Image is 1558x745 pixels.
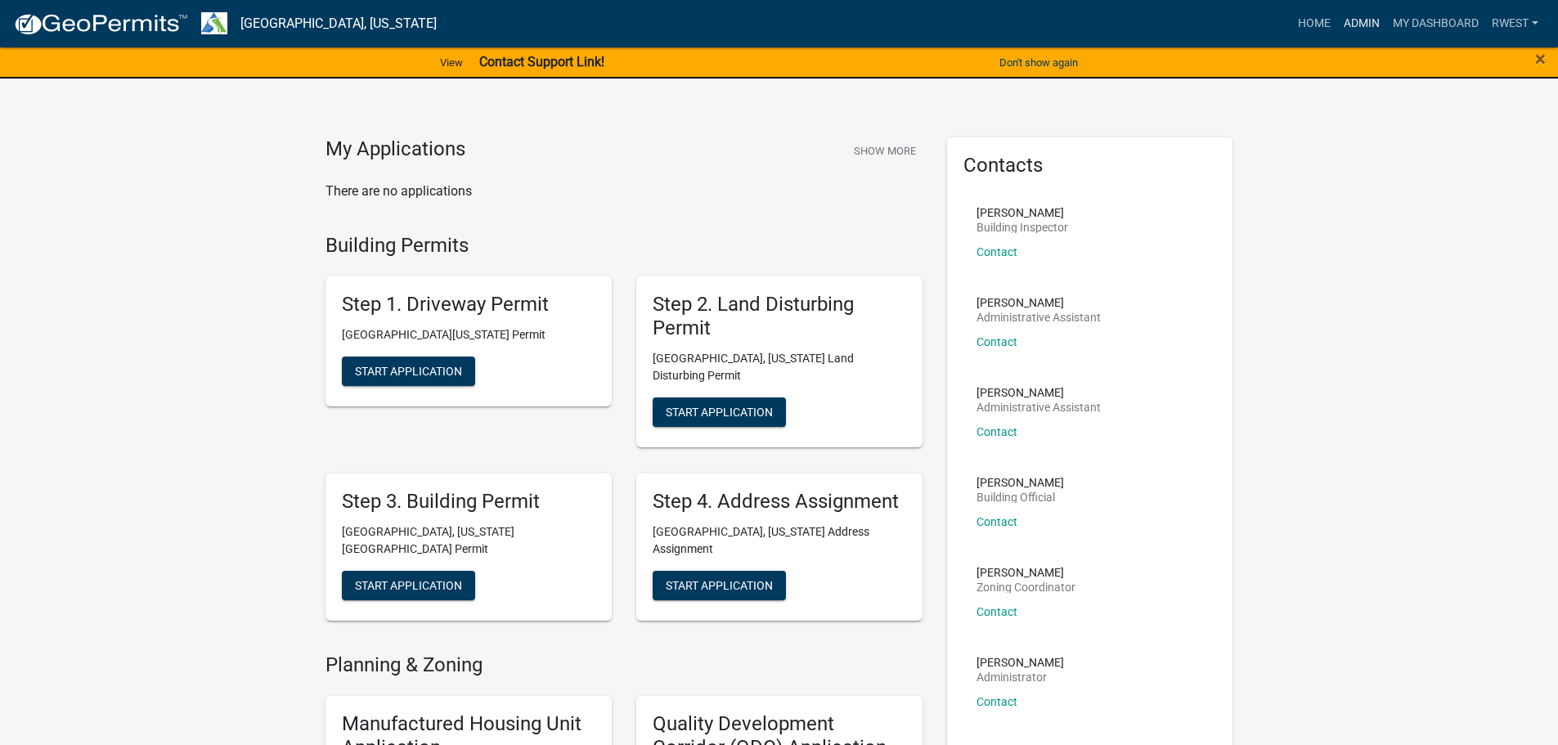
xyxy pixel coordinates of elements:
[977,567,1075,578] p: [PERSON_NAME]
[977,335,1017,348] a: Contact
[342,326,595,343] p: [GEOGRAPHIC_DATA][US_STATE] Permit
[977,581,1075,593] p: Zoning Coordinator
[977,402,1101,413] p: Administrative Assistant
[977,695,1017,708] a: Contact
[1535,49,1546,69] button: Close
[342,357,475,386] button: Start Application
[653,397,786,427] button: Start Application
[342,571,475,600] button: Start Application
[479,54,604,70] strong: Contact Support Link!
[977,491,1064,503] p: Building Official
[963,154,1217,177] h5: Contacts
[977,671,1064,683] p: Administrator
[1485,8,1545,39] a: rwest
[326,234,923,258] h4: Building Permits
[240,10,437,38] a: [GEOGRAPHIC_DATA], [US_STATE]
[977,297,1101,308] p: [PERSON_NAME]
[977,477,1064,488] p: [PERSON_NAME]
[977,312,1101,323] p: Administrative Assistant
[977,425,1017,438] a: Contact
[977,207,1068,218] p: [PERSON_NAME]
[977,245,1017,258] a: Contact
[342,523,595,558] p: [GEOGRAPHIC_DATA], [US_STATE][GEOGRAPHIC_DATA] Permit
[847,137,923,164] button: Show More
[993,49,1084,76] button: Don't show again
[355,365,462,378] span: Start Application
[666,405,773,418] span: Start Application
[201,12,227,34] img: Troup County, Georgia
[977,222,1068,233] p: Building Inspector
[653,350,906,384] p: [GEOGRAPHIC_DATA], [US_STATE] Land Disturbing Permit
[977,605,1017,618] a: Contact
[653,523,906,558] p: [GEOGRAPHIC_DATA], [US_STATE] Address Assignment
[1291,8,1337,39] a: Home
[977,387,1101,398] p: [PERSON_NAME]
[666,578,773,591] span: Start Application
[653,490,906,514] h5: Step 4. Address Assignment
[1337,8,1386,39] a: Admin
[653,571,786,600] button: Start Application
[342,293,595,316] h5: Step 1. Driveway Permit
[977,657,1064,668] p: [PERSON_NAME]
[433,49,469,76] a: View
[326,182,923,201] p: There are no applications
[355,578,462,591] span: Start Application
[1386,8,1485,39] a: My Dashboard
[326,653,923,677] h4: Planning & Zoning
[326,137,465,162] h4: My Applications
[342,490,595,514] h5: Step 3. Building Permit
[1535,47,1546,70] span: ×
[977,515,1017,528] a: Contact
[653,293,906,340] h5: Step 2. Land Disturbing Permit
